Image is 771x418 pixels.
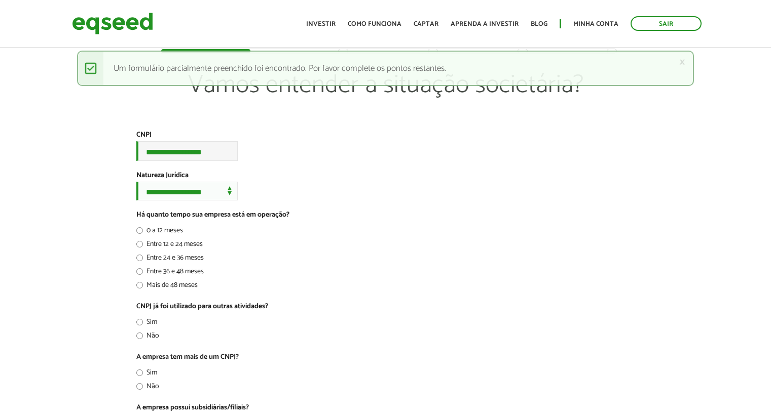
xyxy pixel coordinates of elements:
[136,404,249,411] label: A empresa possui subsidiárias/filiais?
[136,255,204,265] label: Entre 24 e 36 meses
[136,282,143,288] input: Mais de 48 meses
[136,227,143,234] input: 0 a 12 meses
[136,241,203,251] label: Entre 12 e 24 meses
[77,51,694,86] div: Um formulário parcialmente preenchido foi encontrado. Por favor complete os pontos restantes.
[161,70,610,131] p: Vamos entender a situação societária?
[531,21,547,27] a: Blog
[136,319,157,329] label: Sim
[136,354,239,361] label: A empresa tem mais de um CNPJ?
[136,227,183,237] label: 0 a 12 meses
[136,332,143,339] input: Não
[306,21,336,27] a: Investir
[679,57,685,67] a: ×
[136,383,143,390] input: Não
[451,21,519,27] a: Aprenda a investir
[136,303,268,310] label: CNPJ já foi utilizado para outras atividades?
[136,369,157,380] label: Sim
[136,172,189,179] label: Natureza Jurídica
[573,21,618,27] a: Minha conta
[136,383,159,393] label: Não
[631,16,702,31] a: Sair
[136,332,159,343] label: Não
[136,132,152,139] label: CNPJ
[136,282,198,292] label: Mais de 48 meses
[136,255,143,261] input: Entre 24 e 36 meses
[136,369,143,376] input: Sim
[136,268,204,278] label: Entre 36 e 48 meses
[348,21,401,27] a: Como funciona
[136,212,289,219] label: Há quanto tempo sua empresa está em operação?
[136,319,143,325] input: Sim
[72,10,153,37] img: EqSeed
[136,241,143,247] input: Entre 12 e 24 meses
[414,21,438,27] a: Captar
[136,268,143,275] input: Entre 36 e 48 meses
